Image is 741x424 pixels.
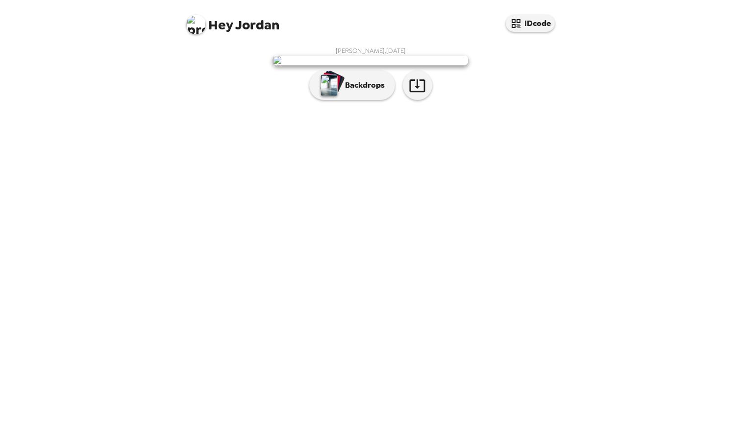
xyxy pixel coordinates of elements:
button: IDcode [506,15,555,32]
p: Backdrops [340,79,385,91]
span: Hey [208,16,233,34]
span: Jordan [186,10,279,32]
img: profile pic [186,15,206,34]
span: [PERSON_NAME] , [DATE] [336,47,406,55]
button: Backdrops [309,71,395,100]
img: user [272,55,469,66]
